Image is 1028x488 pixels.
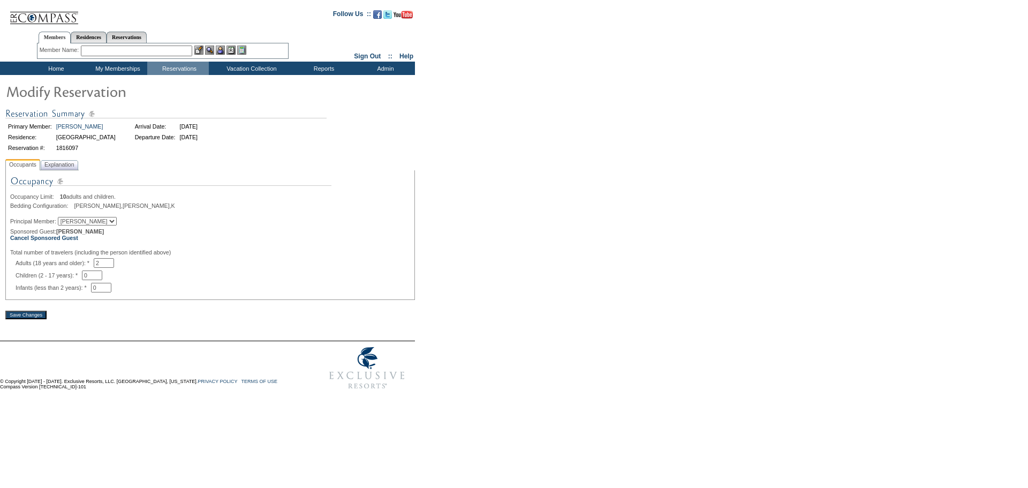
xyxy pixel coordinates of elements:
[16,284,91,291] span: Infants (less than 2 years): *
[10,228,410,241] div: Sponsored Guest:
[42,159,77,170] span: Explanation
[5,311,47,319] input: Save Changes
[7,159,39,170] span: Occupants
[16,272,82,279] span: Children (2 - 17 years): *
[10,249,410,256] div: Total number of travelers (including the person identified above)
[55,143,117,153] td: 1816097
[237,46,246,55] img: b_calculator.gif
[55,132,117,142] td: [GEOGRAPHIC_DATA]
[10,218,56,224] span: Principal Member:
[39,32,71,43] a: Members
[6,132,54,142] td: Residence:
[394,11,413,19] img: Subscribe to our YouTube Channel
[383,10,392,19] img: Follow us on Twitter
[373,13,382,20] a: Become our fan on Facebook
[56,228,104,235] span: [PERSON_NAME]
[74,202,175,209] span: [PERSON_NAME],[PERSON_NAME],K
[10,193,58,200] span: Occupancy Limit:
[353,62,415,75] td: Admin
[5,107,327,121] img: Reservation Summary
[373,10,382,19] img: Become our fan on Facebook
[226,46,236,55] img: Reservations
[292,62,353,75] td: Reports
[10,202,72,209] span: Bedding Configuration:
[394,13,413,20] a: Subscribe to our YouTube Channel
[56,123,103,130] a: [PERSON_NAME]
[354,52,381,60] a: Sign Out
[10,235,78,241] a: Cancel Sponsored Guest
[205,46,214,55] img: View
[133,132,177,142] td: Departure Date:
[333,9,371,22] td: Follow Us ::
[178,132,199,142] td: [DATE]
[86,62,147,75] td: My Memberships
[133,122,177,131] td: Arrival Date:
[383,13,392,20] a: Follow us on Twitter
[40,46,81,55] div: Member Name:
[209,62,292,75] td: Vacation Collection
[9,3,79,25] img: Compass Home
[319,341,415,395] img: Exclusive Resorts
[10,193,410,200] div: adults and children.
[198,379,237,384] a: PRIVACY POLICY
[178,122,199,131] td: [DATE]
[5,80,220,102] img: Modify Reservation
[16,260,94,266] span: Adults (18 years and older): *
[71,32,107,43] a: Residences
[6,143,54,153] td: Reservation #:
[241,379,278,384] a: TERMS OF USE
[107,32,147,43] a: Reservations
[399,52,413,60] a: Help
[388,52,392,60] span: ::
[24,62,86,75] td: Home
[6,122,54,131] td: Primary Member:
[147,62,209,75] td: Reservations
[216,46,225,55] img: Impersonate
[10,175,331,193] img: Occupancy
[194,46,203,55] img: b_edit.gif
[60,193,66,200] span: 10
